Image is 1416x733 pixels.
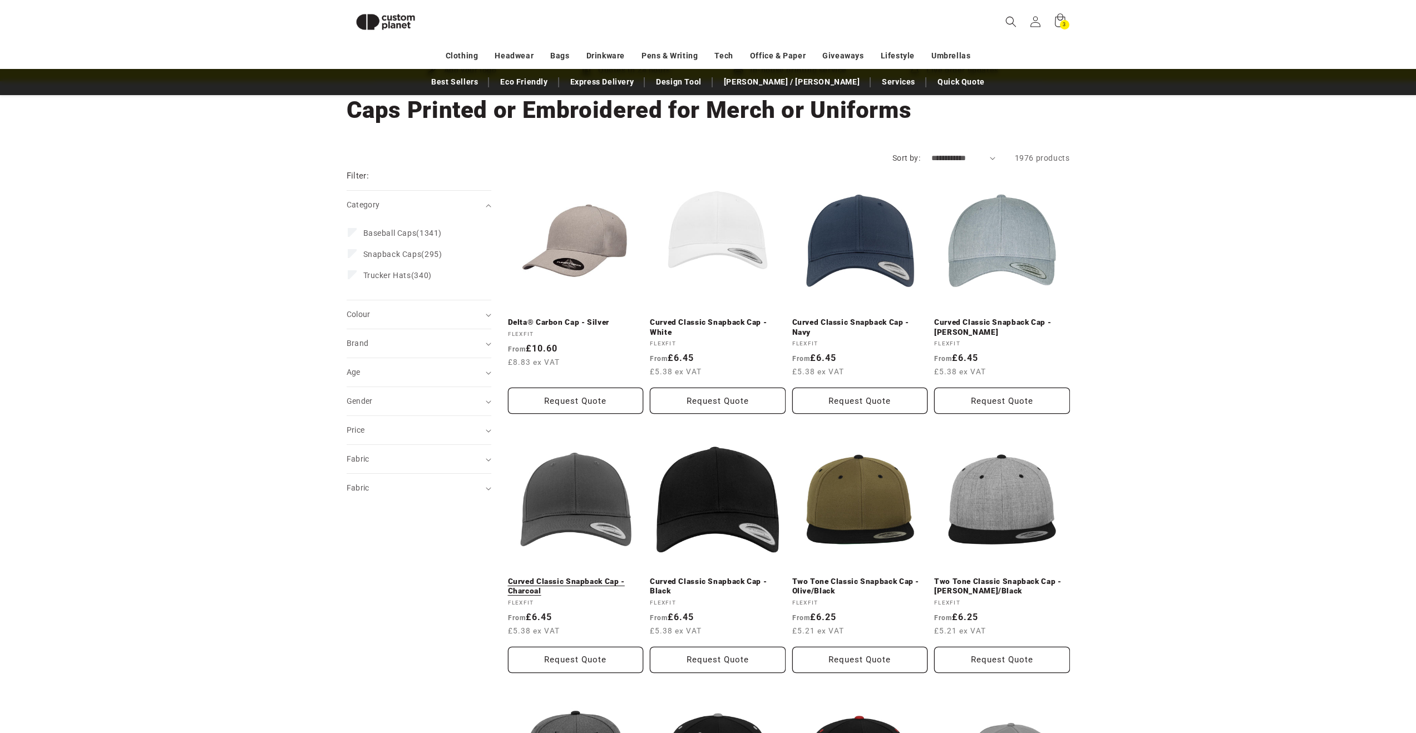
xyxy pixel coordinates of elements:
[792,577,928,596] a: Two Tone Classic Snapback Cap - Olive/Black
[892,153,920,162] label: Sort by:
[792,647,928,673] : Request Quote
[934,647,1070,673] : Request Quote
[508,577,644,596] a: Curved Classic Snapback Cap - Charcoal
[363,250,422,259] span: Snapback Caps
[508,647,644,673] button: Request Quote
[999,9,1023,34] summary: Search
[347,200,380,209] span: Category
[347,425,365,434] span: Price
[881,46,915,66] a: Lifestyle
[1063,20,1066,29] span: 3
[347,474,491,502] summary: Fabric (0 selected)
[822,46,864,66] a: Giveaways
[347,329,491,358] summary: Brand (0 selected)
[750,46,806,66] a: Office & Paper
[446,46,478,66] a: Clothing
[347,300,491,329] summary: Colour (0 selected)
[934,577,1070,596] a: Two Tone Classic Snapback Cap - [PERSON_NAME]/Black
[714,46,733,66] a: Tech
[363,229,417,237] span: Baseball Caps
[495,46,534,66] a: Headwear
[1015,153,1070,162] span: 1976 products
[586,46,625,66] a: Drinkware
[718,72,865,92] a: [PERSON_NAME] / [PERSON_NAME]
[931,46,970,66] a: Umbrellas
[565,72,640,92] a: Express Delivery
[363,271,411,280] span: Trucker Hats
[792,388,928,414] button: Request Quote
[347,4,425,39] img: Custom Planet
[934,388,1070,414] button: Request Quote
[932,72,990,92] a: Quick Quote
[347,368,361,377] span: Age
[876,72,921,92] a: Services
[347,358,491,387] summary: Age (0 selected)
[347,387,491,415] summary: Gender (0 selected)
[508,388,644,414] button: Request Quote
[650,318,786,337] a: Curved Classic Snapback Cap - White
[495,72,553,92] a: Eco Friendly
[650,577,786,596] a: Curved Classic Snapback Cap - Black
[792,318,928,337] a: Curved Classic Snapback Cap - Navy
[347,416,491,444] summary: Price
[347,191,491,219] summary: Category (0 selected)
[363,270,432,280] span: (340)
[347,454,369,463] span: Fabric
[650,388,786,414] button: Request Quote
[363,249,442,259] span: (295)
[650,72,707,92] a: Design Tool
[426,72,483,92] a: Best Sellers
[642,46,698,66] a: Pens & Writing
[347,170,369,182] h2: Filter:
[347,483,369,492] span: Fabric
[550,46,569,66] a: Bags
[347,445,491,473] summary: Fabric (0 selected)
[347,397,373,405] span: Gender
[347,310,371,319] span: Colour
[508,318,644,328] a: Delta® Carbon Cap - Silver
[347,339,369,348] span: Brand
[650,647,786,673] button: Request Quote
[363,228,442,238] span: (1341)
[934,318,1070,337] a: Curved Classic Snapback Cap - [PERSON_NAME]
[1225,613,1416,733] iframe: Chat Widget
[347,95,1070,125] h1: Caps Printed or Embroidered for Merch or Uniforms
